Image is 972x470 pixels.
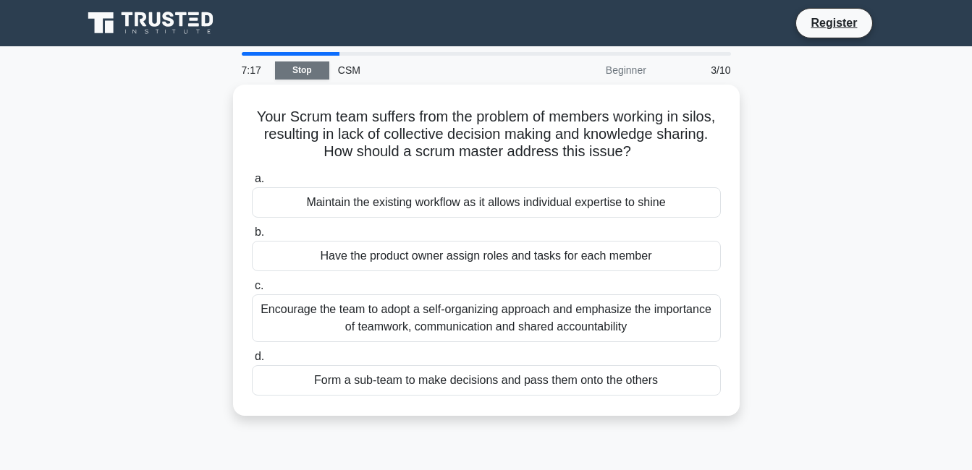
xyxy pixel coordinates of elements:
span: b. [255,226,264,238]
div: Have the product owner assign roles and tasks for each member [252,241,721,271]
div: Maintain the existing workflow as it allows individual expertise to shine [252,187,721,218]
div: Beginner [528,56,655,85]
div: 3/10 [655,56,740,85]
span: d. [255,350,264,362]
div: 7:17 [233,56,275,85]
span: a. [255,172,264,184]
span: c. [255,279,263,291]
a: Register [802,14,866,32]
div: Encourage the team to adopt a self-organizing approach and emphasize the importance of teamwork, ... [252,294,721,342]
div: Form a sub-team to make decisions and pass them onto the others [252,365,721,396]
h5: Your Scrum team suffers from the problem of members working in silos, resulting in lack of collec... [250,108,722,161]
a: Stop [275,61,329,80]
div: CSM [329,56,528,85]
